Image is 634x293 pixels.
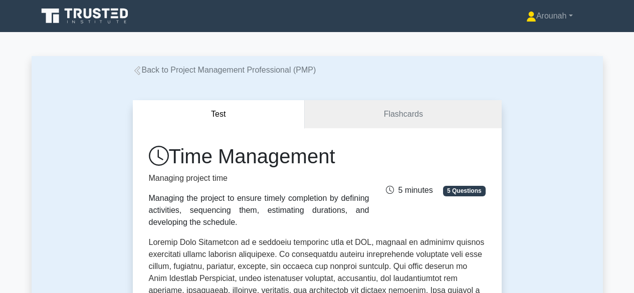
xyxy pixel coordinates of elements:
span: 5 minutes [386,186,433,194]
a: Flashcards [305,100,501,129]
div: Managing the project to ensure timely completion by defining activities, sequencing them, estimat... [149,192,369,228]
span: 5 Questions [443,186,485,196]
h1: Time Management [149,144,369,168]
a: Arounah [502,6,597,26]
p: Managing project time [149,172,369,184]
a: Back to Project Management Professional (PMP) [133,66,316,74]
button: Test [133,100,305,129]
